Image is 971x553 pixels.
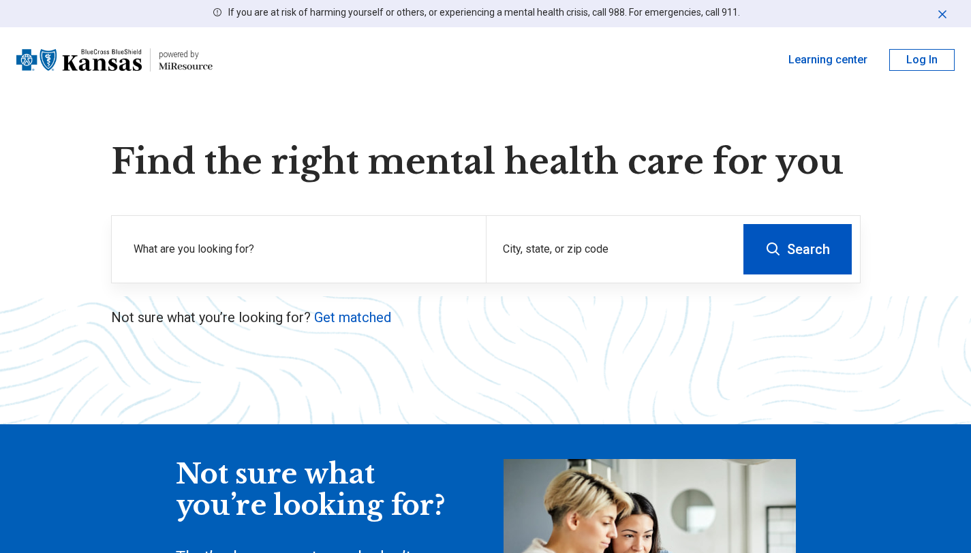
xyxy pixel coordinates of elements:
[228,5,740,20] p: If you are at risk of harming yourself or others, or experiencing a mental health crisis, call 98...
[111,142,861,183] h1: Find the right mental health care for you
[16,44,213,76] a: Blue Cross Blue Shield Kansaspowered by
[314,309,391,326] a: Get matched
[788,52,867,68] a: Learning center
[134,241,469,257] label: What are you looking for?
[111,308,861,327] p: Not sure what you’re looking for?
[159,48,213,61] div: powered by
[176,459,448,521] div: Not sure what you’re looking for?
[16,44,142,76] img: Blue Cross Blue Shield Kansas
[889,49,955,71] button: Log In
[743,224,852,274] button: Search
[936,5,949,22] button: Dismiss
